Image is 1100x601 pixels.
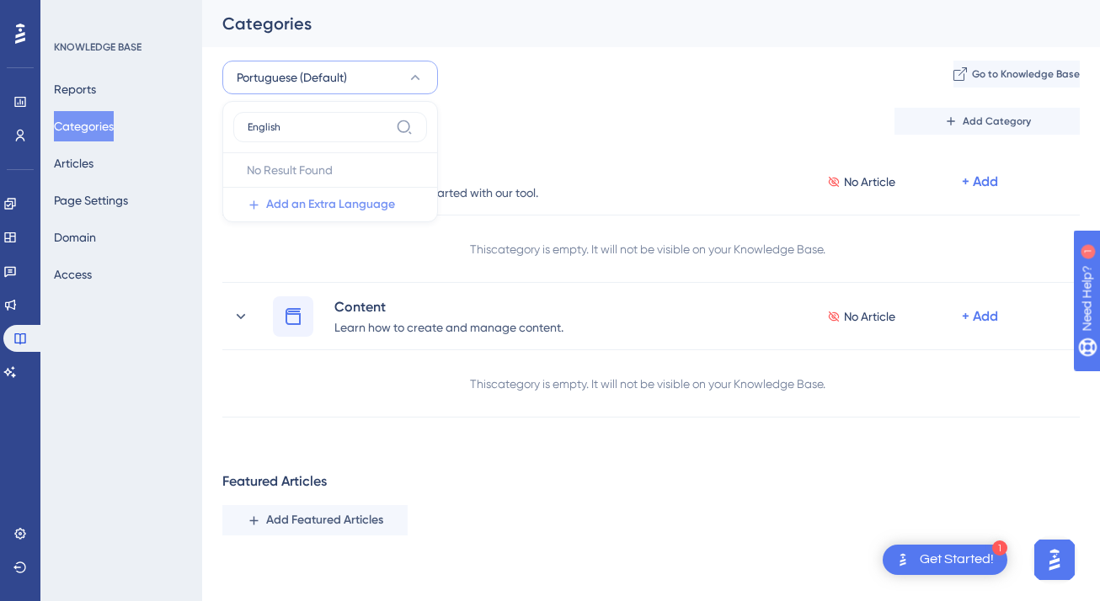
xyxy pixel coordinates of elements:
iframe: UserGuiding AI Assistant Launcher [1029,535,1080,585]
button: Categories [54,111,114,141]
div: Categories [222,12,1038,35]
div: Content [334,296,564,316]
span: No Result Found [247,160,333,180]
span: No Article [844,306,895,327]
button: Add Featured Articles [222,505,408,535]
span: Add an Extra Language [266,194,395,215]
div: KNOWLEDGE BASE [54,40,142,54]
div: Open Get Started! checklist, remaining modules: 1 [883,545,1007,575]
button: Add Category [894,108,1080,135]
button: Domain [54,222,96,253]
span: Go to Knowledge Base [972,67,1080,81]
button: Page Settings [54,185,128,215]
button: Articles [54,148,93,178]
div: This category is empty. It will not be visible on your Knowledge Base. [470,239,825,259]
div: 1 [117,8,122,22]
div: Featured Articles [222,471,327,492]
button: Portuguese (Default) [222,61,438,94]
div: 1 [992,540,1007,556]
img: launcher-image-alternative-text [893,550,913,570]
span: Need Help? [40,4,105,24]
span: Add Featured Articles [266,510,383,530]
span: Add Category [963,114,1031,128]
span: No Article [844,172,895,192]
button: Add an Extra Language [233,188,437,221]
div: Get Started! [920,550,994,569]
button: Access [54,259,92,290]
div: + Add [962,172,998,192]
div: Learn how to create and manage content. [334,316,564,337]
button: Reports [54,74,96,104]
div: This category is empty. It will not be visible on your Knowledge Base. [470,374,825,394]
button: Go to Knowledge Base [953,61,1080,88]
button: No Result Found [233,163,427,177]
input: Search... [248,120,389,134]
span: Portuguese (Default) [237,67,347,88]
div: + Add [962,306,998,327]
